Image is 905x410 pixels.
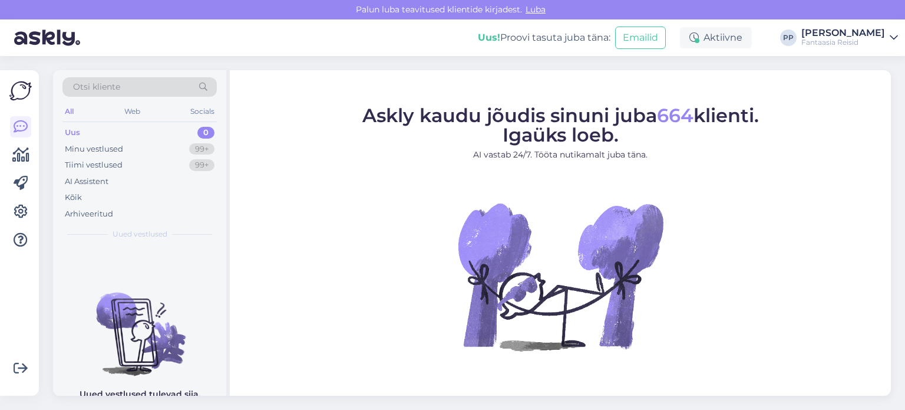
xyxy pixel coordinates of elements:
span: Luba [522,4,549,15]
button: Emailid [615,27,666,49]
div: 99+ [189,143,214,155]
div: Aktiivne [680,27,752,48]
img: No chats [53,271,226,378]
div: Arhiveeritud [65,208,113,220]
div: Tiimi vestlused [65,159,123,171]
div: Web [122,104,143,119]
div: 99+ [189,159,214,171]
div: Minu vestlused [65,143,123,155]
div: PP [780,29,797,46]
span: Otsi kliente [73,81,120,93]
img: Askly Logo [9,80,32,102]
p: AI vastab 24/7. Tööta nutikamalt juba täna. [362,148,759,160]
div: Proovi tasuta juba täna: [478,31,610,45]
div: [PERSON_NAME] [801,28,885,38]
div: AI Assistent [65,176,108,188]
div: Fantaasia Reisid [801,38,885,47]
b: Uus! [478,32,500,43]
div: All [62,104,76,119]
span: Uued vestlused [113,229,167,240]
a: [PERSON_NAME]Fantaasia Reisid [801,28,898,47]
div: 0 [197,127,214,139]
div: Kõik [65,192,82,204]
span: 664 [657,103,693,126]
div: Socials [188,104,217,119]
div: Uus [65,127,80,139]
img: No Chat active [454,170,666,382]
span: Askly kaudu jõudis sinuni juba klienti. Igaüks loeb. [362,103,759,146]
p: Uued vestlused tulevad siia. [80,388,200,401]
